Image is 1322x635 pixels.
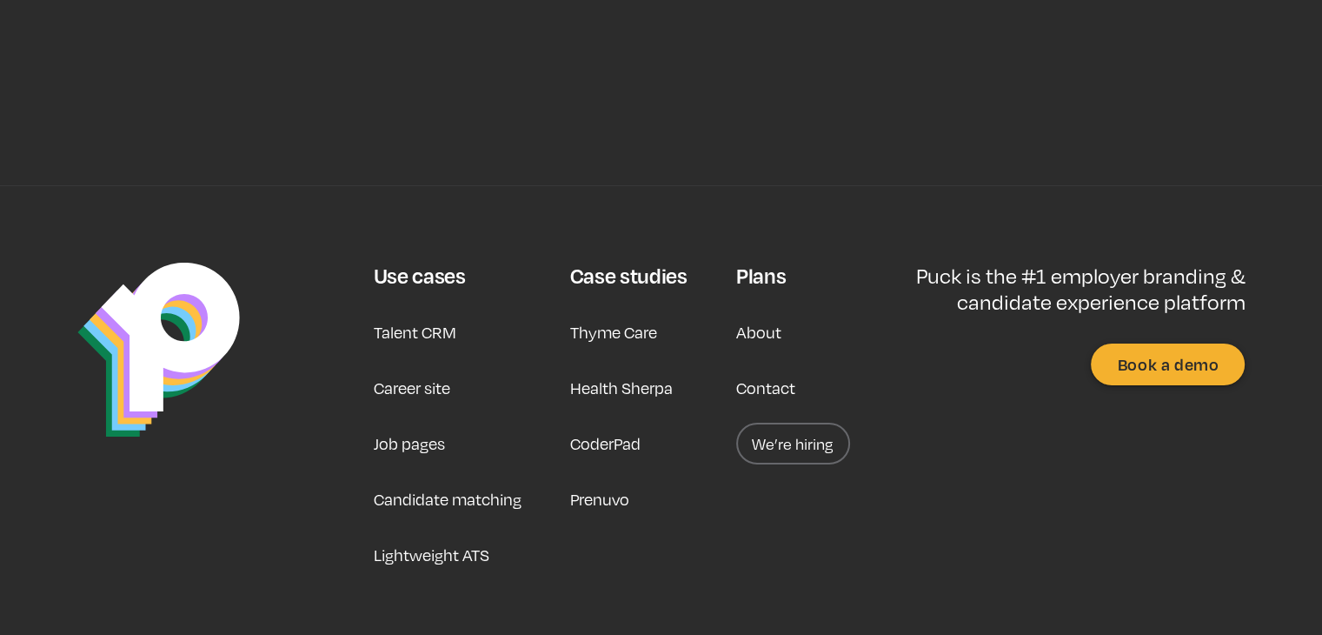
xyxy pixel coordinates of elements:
[736,263,786,289] div: Plans
[77,263,240,438] img: Puck Logo
[373,423,444,465] a: Job pages
[867,263,1246,316] p: Puck is the #1 employer branding & candidate experience platform
[373,478,521,520] a: Candidate matching
[570,423,641,465] a: CoderPad
[570,263,688,289] div: Case studies
[373,311,455,353] a: Talent CRM
[570,311,657,353] a: Thyme Care
[373,534,488,576] a: Lightweight ATS
[736,311,781,353] a: About
[1091,344,1245,385] a: Book a demo
[373,367,449,409] a: Career site
[736,367,795,409] a: Contact
[570,367,673,409] a: Health Sherpa
[736,423,850,465] a: We’re hiring
[373,263,465,289] div: Use cases
[570,478,629,520] a: Prenuvo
